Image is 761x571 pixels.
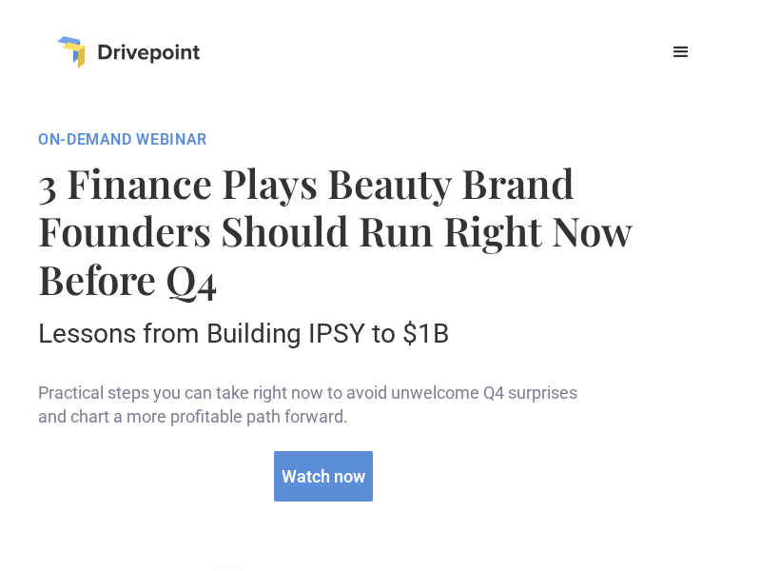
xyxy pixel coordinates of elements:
h1: 3 Finance Plays Beauty Brand Founders Should Run Right Now Before Q4 [38,159,723,303]
a: Watch now [274,451,373,502]
div: menu [658,30,704,75]
div: ON-DEMAND Webinar [38,130,723,149]
p: Practical steps you can take right now to avoid unwelcome Q4 surprises and chart a more profitabl... [38,381,609,428]
a: home [57,36,200,68]
h5: Lessons from Building IPSY to $1B [38,318,723,350]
